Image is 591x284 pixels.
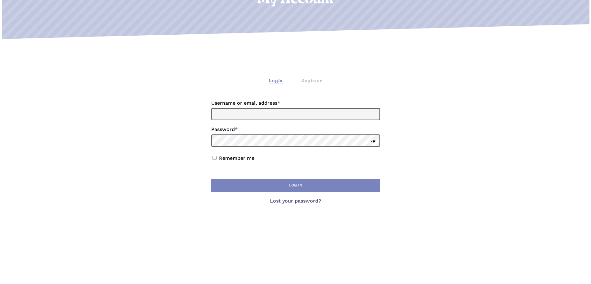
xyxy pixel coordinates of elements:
button: Log in [211,179,380,192]
label: Password [211,125,380,134]
label: Username or email address [211,98,380,108]
div: Register [301,78,322,84]
a: Lost your password? [270,198,321,204]
div: Login [269,78,283,84]
label: Remember me [219,155,254,161]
